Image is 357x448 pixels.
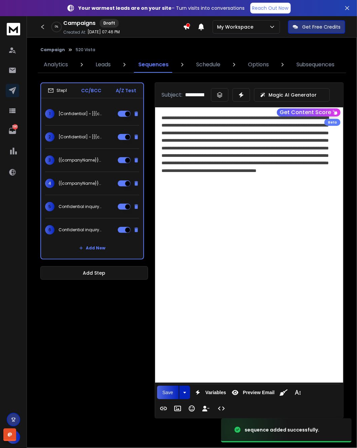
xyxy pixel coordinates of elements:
[45,156,55,165] span: 3
[244,57,273,73] a: Options
[40,82,144,260] li: Step1CC/BCCA/Z Test1[Confidential] ~ [{{companyName}}]2[Confidential] ~ [{{companyName}}]3{{compa...
[192,57,224,73] a: Schedule
[40,57,72,73] a: Analytics
[45,225,55,235] span: 6
[63,19,96,27] h1: Campaigns
[48,88,67,94] div: Step 1
[302,24,341,30] p: Get Free Credits
[171,402,184,415] button: Insert Image (Ctrl+P)
[45,202,55,211] span: 5
[55,25,58,29] p: 0 %
[204,390,228,395] span: Variables
[277,386,290,399] button: Clean HTML
[191,386,228,399] button: Variables
[134,57,173,73] a: Sequences
[79,5,245,11] p: – Turn visits into conversations
[59,181,102,186] p: {{companyName}} - deal potential
[76,47,95,53] p: 520 Vista
[12,124,18,130] p: 1541
[215,402,228,415] button: Code View
[59,111,102,116] p: [Confidential] ~ [{{companyName}}]
[59,204,102,209] p: Confidential inquiry regarding {{companyName}}
[45,179,55,188] span: 4
[74,241,111,255] button: Add New
[296,61,335,69] p: Subsequences
[200,402,212,415] button: Insert Unsubscribe Link
[245,426,319,433] div: sequence added successfully.
[45,109,55,118] span: 1
[59,158,102,163] p: {{companyName}} - deal potential
[100,19,119,28] div: Draft
[3,428,16,441] div: @
[79,5,172,11] strong: Your warmest leads are on your site
[59,227,102,233] p: Confidential inquiry regarding {{companyName}}
[138,61,169,69] p: Sequences
[324,119,341,126] div: Beta
[196,61,220,69] p: Schedule
[87,29,120,35] p: [DATE] 07:46 PM
[40,47,65,53] button: Campaign
[229,386,276,399] button: Preview Email
[292,57,339,73] a: Subsequences
[157,402,170,415] button: Insert Link (Ctrl+K)
[291,386,304,399] button: More Text
[162,91,183,99] p: Subject:
[252,5,289,11] p: Reach Out Now
[44,61,68,69] p: Analytics
[248,61,269,69] p: Options
[59,134,102,140] p: [Confidential] ~ [{{companyName}}]
[269,92,317,98] p: Magic AI Generator
[63,30,86,35] p: Created At:
[277,108,341,116] button: Get Content Score
[96,61,111,69] p: Leads
[217,24,256,30] p: My Workspace
[116,87,137,94] p: A/Z Test
[254,88,330,102] button: Magic AI Generator
[242,390,276,395] span: Preview Email
[288,20,345,34] button: Get Free Credits
[92,57,115,73] a: Leads
[185,402,198,415] button: Emoticons
[157,386,179,399] button: Save
[250,3,291,13] a: Reach Out Now
[6,124,19,138] a: 1541
[40,266,148,280] button: Add Step
[7,23,20,35] img: logo
[45,132,55,142] span: 2
[81,87,101,94] p: CC/BCC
